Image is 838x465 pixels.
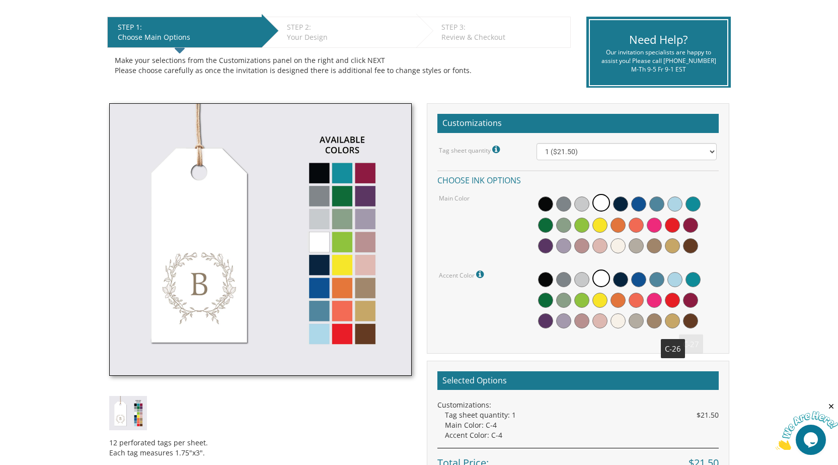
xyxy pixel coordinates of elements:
div: Your Design [287,32,411,42]
div: Customizations: [437,400,719,410]
div: STEP 2: [287,22,411,32]
label: Tag sheet quantity [439,143,502,156]
label: Main Color [439,194,470,203]
div: Tag sheet quantity: 1 [445,410,719,420]
div: STEP 1: [118,22,257,32]
img: tag-5.jpg [109,103,412,376]
div: Each tag measures 1.75"x3". [109,448,412,458]
h4: Choose ink options [437,170,719,188]
div: Review & Checkout [441,32,565,42]
h2: Customizations [437,114,719,133]
div: Make your selections from the Customizations panel on the right and click NEXT Please choose care... [115,55,563,76]
h2: Selected Options [437,371,719,390]
div: Main Color: C-4 [445,420,719,430]
div: 12 perforated tags per sheet. [109,438,412,448]
div: Choose Main Options [118,32,257,42]
div: STEP 3: [441,22,565,32]
span: $21.50 [697,410,719,420]
iframe: chat widget [776,402,838,450]
label: Accent Color [439,268,486,281]
div: Need Help? [597,32,720,47]
div: Accent Color: C-4 [445,430,719,440]
div: Our invitation specialists are happy to assist you! Please call [PHONE_NUMBER] M-Th 9-5 Fr 9-1 EST [597,48,720,74]
img: tag-5.jpg [109,396,147,430]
